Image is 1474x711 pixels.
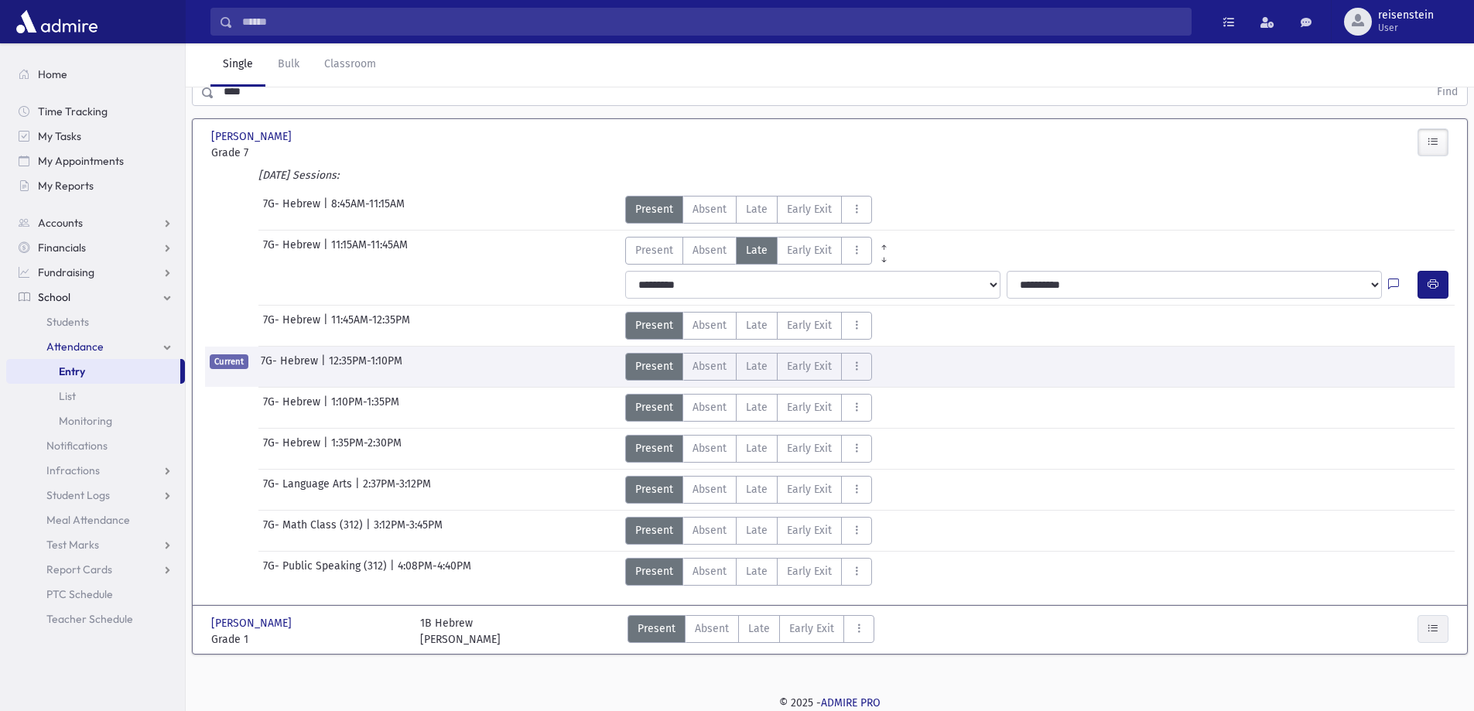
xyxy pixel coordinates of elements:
[46,340,104,354] span: Attendance
[38,129,81,143] span: My Tasks
[46,315,89,329] span: Students
[331,312,410,340] span: 11:45AM-12:35PM
[210,354,248,369] span: Current
[693,317,727,333] span: Absent
[263,237,323,265] span: 7G- Hebrew
[420,615,501,648] div: 1B Hebrew [PERSON_NAME]
[693,481,727,497] span: Absent
[6,334,185,359] a: Attendance
[366,517,374,545] span: |
[46,612,133,626] span: Teacher Schedule
[6,359,180,384] a: Entry
[6,582,185,607] a: PTC Schedule
[746,358,768,374] span: Late
[263,435,323,463] span: 7G- Hebrew
[6,557,185,582] a: Report Cards
[635,440,673,456] span: Present
[635,201,673,217] span: Present
[787,358,832,374] span: Early Exit
[211,631,405,648] span: Grade 1
[6,433,185,458] a: Notifications
[59,389,76,403] span: List
[374,517,443,545] span: 3:12PM-3:45PM
[211,145,405,161] span: Grade 7
[6,285,185,309] a: School
[261,353,321,381] span: 7G- Hebrew
[693,358,727,374] span: Absent
[6,260,185,285] a: Fundraising
[331,196,405,224] span: 8:45AM-11:15AM
[625,558,872,586] div: AttTypes
[746,242,768,258] span: Late
[6,408,185,433] a: Monitoring
[746,522,768,538] span: Late
[263,517,366,545] span: 7G- Math Class (312)
[46,538,99,552] span: Test Marks
[323,237,331,265] span: |
[323,196,331,224] span: |
[38,216,83,230] span: Accounts
[635,358,673,374] span: Present
[331,435,402,463] span: 1:35PM-2:30PM
[263,312,323,340] span: 7G- Hebrew
[323,394,331,422] span: |
[787,563,832,579] span: Early Exit
[263,476,355,504] span: 7G- Language Arts
[323,312,331,340] span: |
[329,353,402,381] span: 12:35PM-1:10PM
[625,196,872,224] div: AttTypes
[390,558,398,586] span: |
[625,237,896,265] div: AttTypes
[355,476,363,504] span: |
[6,458,185,483] a: Infractions
[695,620,729,637] span: Absent
[46,463,100,477] span: Infractions
[6,384,185,408] a: List
[38,241,86,255] span: Financials
[635,242,673,258] span: Present
[6,508,185,532] a: Meal Attendance
[746,201,768,217] span: Late
[6,173,185,198] a: My Reports
[38,67,67,81] span: Home
[638,620,675,637] span: Present
[693,563,727,579] span: Absent
[1378,9,1434,22] span: reisenstein
[693,201,727,217] span: Absent
[693,522,727,538] span: Absent
[46,439,108,453] span: Notifications
[1428,79,1467,105] button: Find
[265,43,312,87] a: Bulk
[210,695,1449,711] div: © 2025 -
[312,43,388,87] a: Classroom
[872,237,896,249] a: All Prior
[12,6,101,37] img: AdmirePro
[46,562,112,576] span: Report Cards
[635,399,673,415] span: Present
[263,196,323,224] span: 7G- Hebrew
[787,242,832,258] span: Early Exit
[6,62,185,87] a: Home
[46,488,110,502] span: Student Logs
[693,242,727,258] span: Absent
[625,394,872,422] div: AttTypes
[6,607,185,631] a: Teacher Schedule
[746,440,768,456] span: Late
[872,249,896,261] a: All Later
[6,124,185,149] a: My Tasks
[233,8,1191,36] input: Search
[746,481,768,497] span: Late
[363,476,431,504] span: 2:37PM-3:12PM
[635,481,673,497] span: Present
[38,290,70,304] span: School
[6,483,185,508] a: Student Logs
[787,317,832,333] span: Early Exit
[693,440,727,456] span: Absent
[6,99,185,124] a: Time Tracking
[1378,22,1434,34] span: User
[38,265,94,279] span: Fundraising
[746,563,768,579] span: Late
[258,169,339,182] i: [DATE] Sessions:
[625,312,872,340] div: AttTypes
[211,615,295,631] span: [PERSON_NAME]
